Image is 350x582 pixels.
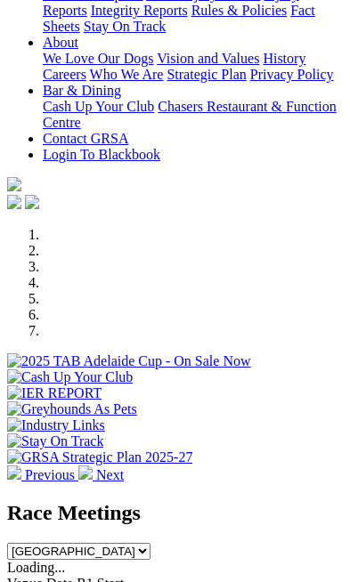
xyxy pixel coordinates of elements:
a: Next [78,467,124,482]
img: facebook.svg [7,195,21,209]
a: Who We Are [90,67,164,82]
img: Stay On Track [7,433,103,449]
img: Industry Links [7,417,105,433]
a: Rules & Policies [191,3,288,18]
h2: Race Meetings [7,501,343,525]
a: Login To Blackbook [43,147,160,162]
a: Chasers Restaurant & Function Centre [43,99,337,130]
img: chevron-left-pager-white.svg [7,465,21,480]
a: Previous [7,467,78,482]
a: Vision and Values [157,51,259,66]
img: chevron-right-pager-white.svg [78,465,93,480]
a: We Love Our Dogs [43,51,153,66]
a: Fact Sheets [43,3,315,34]
img: GRSA Strategic Plan 2025-27 [7,449,192,465]
a: Careers [43,67,86,82]
span: Loading... [7,560,65,575]
img: IER REPORT [7,385,102,401]
a: Strategic Plan [167,67,246,82]
div: Bar & Dining [43,99,343,131]
a: Privacy Policy [250,67,334,82]
a: Bar & Dining [43,83,121,98]
div: About [43,51,343,83]
img: Greyhounds As Pets [7,401,137,417]
img: twitter.svg [25,195,39,209]
img: Cash Up Your Club [7,369,133,385]
img: logo-grsa-white.png [7,177,21,191]
a: Integrity Reports [91,3,188,18]
a: History [263,51,305,66]
a: Contact GRSA [43,131,128,146]
a: Stay On Track [84,19,166,34]
a: Cash Up Your Club [43,99,154,114]
span: Next [96,467,124,482]
span: Previous [25,467,75,482]
img: 2025 TAB Adelaide Cup - On Sale Now [7,353,251,369]
a: About [43,35,78,50]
